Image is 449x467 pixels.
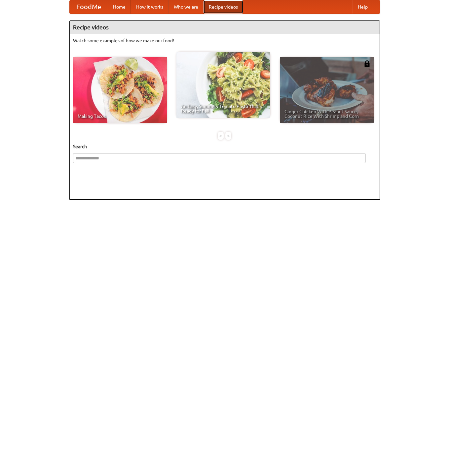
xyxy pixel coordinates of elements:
h4: Recipe videos [70,21,380,34]
a: FoodMe [70,0,108,14]
h5: Search [73,143,376,150]
div: » [225,132,231,140]
a: Home [108,0,131,14]
p: Watch some examples of how we make our food! [73,37,376,44]
a: An Easy, Summery Tomato Pasta That's Ready for Fall [176,52,270,118]
a: How it works [131,0,168,14]
a: Making Tacos [73,57,167,123]
div: « [218,132,224,140]
img: 483408.png [364,60,370,67]
a: Who we are [168,0,204,14]
span: Making Tacos [78,114,162,118]
span: An Easy, Summery Tomato Pasta That's Ready for Fall [181,104,266,113]
a: Help [353,0,373,14]
a: Recipe videos [204,0,243,14]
